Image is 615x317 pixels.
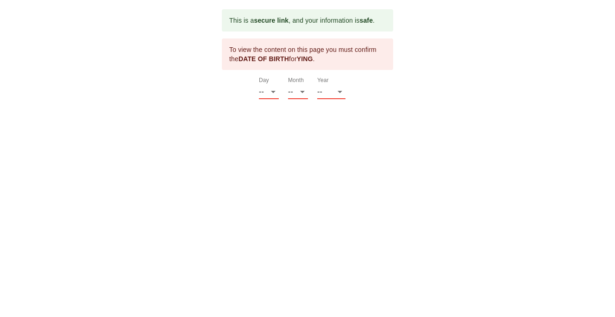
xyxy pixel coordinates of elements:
label: Day [259,78,269,83]
b: secure link [254,17,289,24]
div: To view the content on this page you must confirm the for . [229,41,386,67]
label: Month [288,78,304,83]
b: safe [359,17,373,24]
b: DATE OF BIRTH [238,55,289,63]
b: YING [297,55,313,63]
label: Year [317,78,329,83]
div: This is a , and your information is . [229,12,375,29]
